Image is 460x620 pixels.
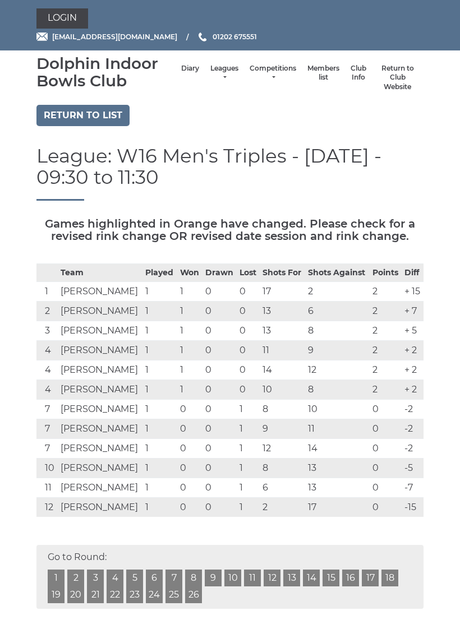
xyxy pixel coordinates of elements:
div: Dolphin Indoor Bowls Club [36,55,176,90]
td: 1 [237,439,260,459]
td: 2 [260,498,305,517]
td: 8 [305,321,370,341]
td: 14 [260,360,305,380]
td: 0 [370,400,402,419]
td: 9 [260,419,305,439]
td: 2 [370,302,402,321]
td: 0 [203,498,237,517]
td: 4 [36,360,58,380]
td: 12 [260,439,305,459]
a: Leagues [210,64,238,82]
td: 0 [237,341,260,360]
div: Go to Round: [36,545,424,609]
td: 13 [260,321,305,341]
td: 0 [237,282,260,302]
td: 0 [177,459,203,478]
a: 6 [146,570,163,586]
td: 13 [305,478,370,498]
td: 8 [260,459,305,478]
td: 1 [142,400,177,419]
a: Members list [307,64,339,82]
span: [EMAIL_ADDRESS][DOMAIN_NAME] [52,33,177,41]
a: 7 [165,570,182,586]
td: 1 [237,478,260,498]
td: 0 [203,360,237,380]
td: -7 [402,478,424,498]
a: 18 [381,570,398,586]
a: 21 [87,586,104,603]
td: [PERSON_NAME] [58,478,143,498]
td: 1 [142,302,177,321]
td: 1 [142,478,177,498]
img: Phone us [199,33,206,41]
td: 10 [305,400,370,419]
a: 4 [107,570,123,586]
td: -2 [402,419,424,439]
td: [PERSON_NAME] [58,439,143,459]
a: Phone us 01202 675551 [197,31,257,42]
td: 4 [36,341,58,360]
td: 0 [370,478,402,498]
td: 2 [370,380,402,400]
a: Login [36,8,88,29]
td: 2 [370,360,402,380]
td: 2 [370,321,402,341]
td: 3 [36,321,58,341]
a: 9 [205,570,222,586]
td: + 7 [402,302,424,321]
td: 1 [177,302,203,321]
a: 11 [244,570,261,586]
a: 3 [87,570,104,586]
td: -2 [402,439,424,459]
td: + 5 [402,321,424,341]
td: 1 [177,360,203,380]
a: 26 [185,586,202,603]
th: Shots For [260,264,305,282]
h5: Games highlighted in Orange have changed. Please check for a revised rink change OR revised date ... [36,218,424,242]
a: 17 [362,570,379,586]
td: 8 [305,380,370,400]
td: 9 [305,341,370,360]
img: Email [36,33,48,41]
th: Lost [237,264,260,282]
td: [PERSON_NAME] [58,302,143,321]
td: 4 [36,380,58,400]
td: 7 [36,400,58,419]
td: -2 [402,400,424,419]
th: Points [370,264,402,282]
td: 11 [305,419,370,439]
h1: League: W16 Men's Triples - [DATE] - 09:30 to 11:30 [36,146,424,201]
td: 0 [177,478,203,498]
td: 2 [36,302,58,321]
th: Won [177,264,203,282]
td: 0 [203,459,237,478]
td: [PERSON_NAME] [58,419,143,439]
td: 1 [142,439,177,459]
td: 0 [370,439,402,459]
td: 0 [177,400,203,419]
a: 14 [303,570,320,586]
th: Drawn [203,264,237,282]
td: 0 [203,380,237,400]
td: 0 [237,360,260,380]
td: 10 [36,459,58,478]
a: Email [EMAIL_ADDRESS][DOMAIN_NAME] [36,31,177,42]
td: 0 [203,439,237,459]
th: Played [142,264,177,282]
td: 0 [203,419,237,439]
td: 6 [305,302,370,321]
td: [PERSON_NAME] [58,459,143,478]
a: Return to list [36,105,130,126]
td: 0 [237,302,260,321]
a: Diary [181,64,199,73]
td: 0 [237,380,260,400]
td: 1 [36,282,58,302]
td: 2 [370,282,402,302]
td: 7 [36,439,58,459]
td: 11 [36,478,58,498]
td: 2 [305,282,370,302]
a: Competitions [250,64,296,82]
th: Team [58,264,143,282]
a: 25 [165,586,182,603]
td: 1 [142,419,177,439]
